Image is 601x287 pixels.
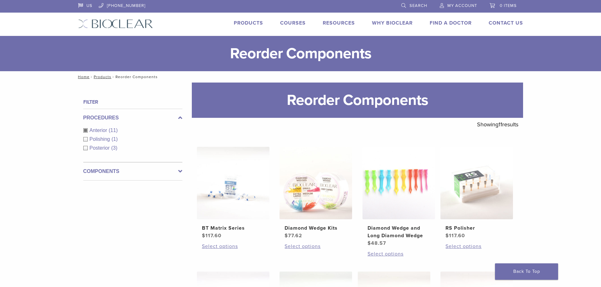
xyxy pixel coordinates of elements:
span: My Account [447,3,477,8]
a: BT Matrix SeriesBT Matrix Series $117.60 [197,147,270,239]
h4: Filter [83,98,182,106]
span: (1) [111,136,118,142]
h2: BT Matrix Series [202,224,264,232]
h1: Reorder Components [192,83,523,118]
h2: Diamond Wedge and Long Diamond Wedge [368,224,430,239]
span: / [90,75,94,78]
span: Posterior [90,145,111,151]
a: Home [76,75,90,79]
a: Back To Top [495,263,558,280]
a: Select options for “Diamond Wedge Kits” [285,243,347,250]
img: Diamond Wedge and Long Diamond Wedge [362,147,435,219]
span: $ [285,232,288,239]
img: RS Polisher [440,147,513,219]
bdi: 77.62 [285,232,302,239]
img: Diamond Wedge Kits [280,147,352,219]
span: $ [202,232,205,239]
span: $ [445,232,449,239]
span: (11) [109,128,118,133]
span: Polishing [90,136,112,142]
span: Anterior [90,128,109,133]
a: RS PolisherRS Polisher $117.60 [440,147,514,239]
a: Why Bioclear [372,20,413,26]
span: Search [410,3,427,8]
h2: Diamond Wedge Kits [285,224,347,232]
span: $ [368,240,371,246]
span: / [111,75,115,78]
a: Select options for “Diamond Wedge and Long Diamond Wedge” [368,250,430,258]
a: Find A Doctor [430,20,472,26]
a: Resources [323,20,355,26]
bdi: 117.60 [202,232,221,239]
label: Procedures [83,114,182,122]
span: (3) [111,145,118,151]
p: Showing results [477,118,518,131]
nav: Reorder Components [74,71,528,83]
h2: RS Polisher [445,224,508,232]
a: Products [234,20,263,26]
label: Components [83,168,182,175]
a: Select options for “RS Polisher” [445,243,508,250]
a: Contact Us [489,20,523,26]
bdi: 117.60 [445,232,465,239]
img: Bioclear [78,19,153,28]
bdi: 48.57 [368,240,386,246]
a: Select options for “BT Matrix Series” [202,243,264,250]
a: Diamond Wedge and Long Diamond WedgeDiamond Wedge and Long Diamond Wedge $48.57 [362,147,436,247]
a: Courses [280,20,306,26]
a: Products [94,75,111,79]
img: BT Matrix Series [197,147,269,219]
span: 11 [498,121,502,128]
span: 0 items [500,3,517,8]
a: Diamond Wedge KitsDiamond Wedge Kits $77.62 [279,147,353,239]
